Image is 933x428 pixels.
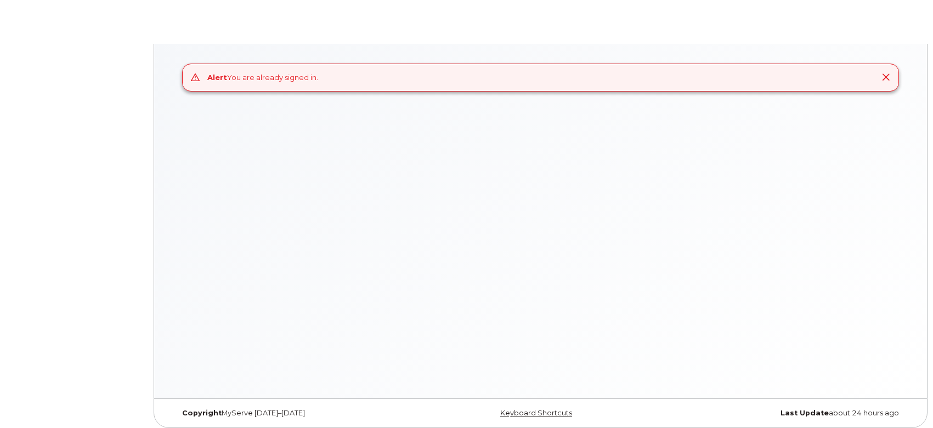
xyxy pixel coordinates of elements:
[500,409,572,417] a: Keyboard Shortcuts
[781,409,829,417] strong: Last Update
[174,409,419,418] div: MyServe [DATE]–[DATE]
[207,72,318,83] div: You are already signed in.
[663,409,907,418] div: about 24 hours ago
[207,73,227,82] strong: Alert
[182,409,222,417] strong: Copyright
